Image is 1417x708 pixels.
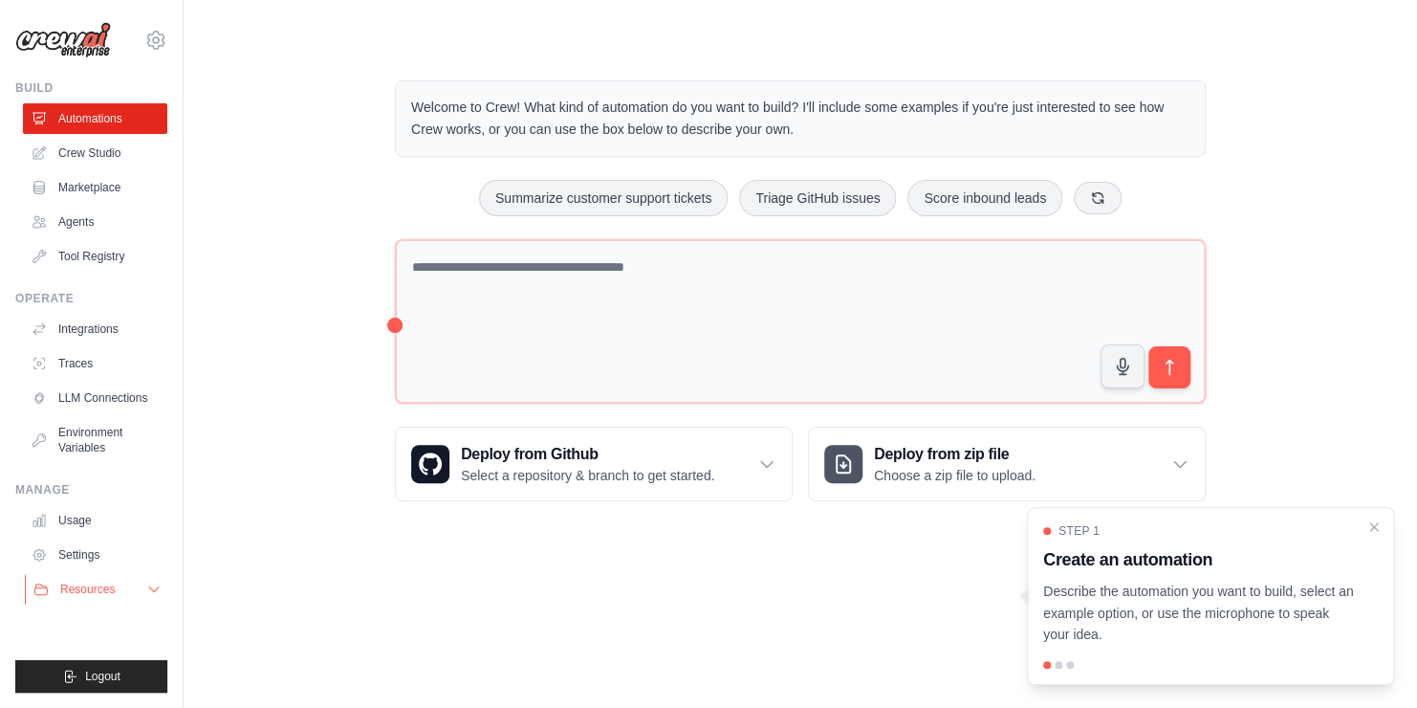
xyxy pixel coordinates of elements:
[461,466,714,485] p: Select a repository & branch to get started.
[1058,523,1100,539] span: Step 1
[23,383,167,413] a: LLM Connections
[1043,546,1355,573] h3: Create an automation
[23,505,167,536] a: Usage
[25,574,169,605] button: Resources
[23,348,167,379] a: Traces
[411,97,1189,141] p: Welcome to Crew! What kind of automation do you want to build? I'll include some examples if you'...
[23,207,167,237] a: Agents
[23,172,167,203] a: Marketplace
[1366,520,1382,535] button: Close walkthrough
[60,582,115,597] span: Resources
[479,180,728,216] button: Summarize customer support tickets
[23,241,167,272] a: Tool Registry
[874,443,1035,466] h3: Deploy from zip file
[23,314,167,344] a: Integrations
[461,443,714,466] h3: Deploy from Github
[23,103,167,134] a: Automations
[23,138,167,168] a: Crew Studio
[739,180,896,216] button: Triage GitHub issues
[907,180,1062,216] button: Score inbound leads
[1043,581,1355,646] p: Describe the automation you want to build, select an example option, or use the microphone to spe...
[23,540,167,570] a: Settings
[1321,616,1417,708] iframe: Chat Widget
[23,417,167,463] a: Environment Variables
[15,482,167,498] div: Manage
[15,80,167,96] div: Build
[15,22,111,58] img: Logo
[874,466,1035,485] p: Choose a zip file to upload.
[15,660,167,693] button: Logout
[85,669,120,684] span: Logout
[15,291,167,306] div: Operate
